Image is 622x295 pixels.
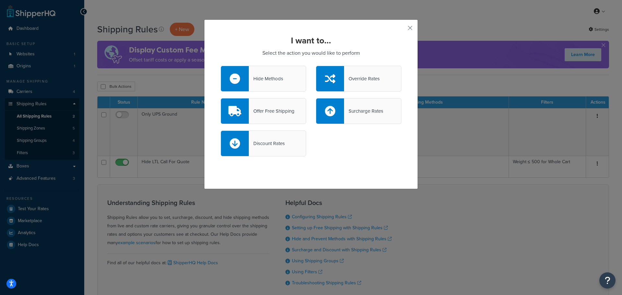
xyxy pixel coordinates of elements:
div: Discount Rates [249,139,285,148]
div: Surcharge Rates [344,107,383,116]
strong: I want to... [291,34,331,47]
div: Hide Methods [249,74,283,83]
div: Override Rates [344,74,380,83]
div: Offer Free Shipping [249,107,294,116]
button: Open Resource Center [599,272,616,289]
p: Select the action you would like to perform [221,49,401,58]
